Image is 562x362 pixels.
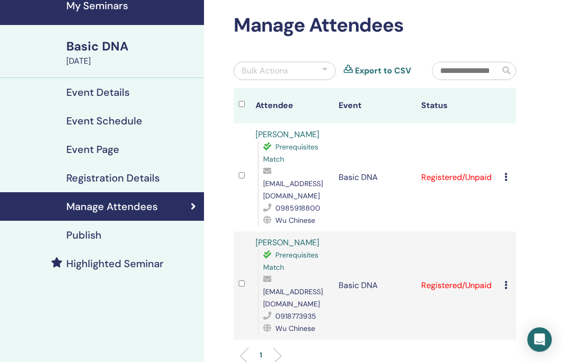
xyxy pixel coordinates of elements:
a: [PERSON_NAME] [256,129,319,140]
h2: Manage Attendees [234,14,516,37]
span: [EMAIL_ADDRESS][DOMAIN_NAME] [263,287,323,308]
td: Basic DNA [334,123,417,231]
th: Event [334,88,417,123]
p: 1 [260,350,262,360]
h4: Manage Attendees [66,200,158,213]
h4: Event Schedule [66,115,142,127]
span: [EMAIL_ADDRESS][DOMAIN_NAME] [263,179,323,200]
h4: Event Details [66,86,130,98]
div: Bulk Actions [242,65,288,77]
span: Prerequisites Match [263,250,318,272]
div: Open Intercom Messenger [527,327,552,352]
th: Attendee [250,88,334,123]
h4: Event Page [66,143,119,156]
div: [DATE] [66,55,198,67]
td: Basic DNA [334,231,417,340]
a: Export to CSV [355,65,411,77]
span: 0918773935 [275,312,316,321]
a: [PERSON_NAME] [256,237,319,248]
h4: Highlighted Seminar [66,257,164,270]
h4: Publish [66,229,101,241]
span: Wu Chinese [275,324,315,333]
span: Prerequisites Match [263,142,318,164]
span: 0985918800 [275,203,320,213]
a: Basic DNA[DATE] [60,38,204,67]
th: Status [416,88,499,123]
span: Wu Chinese [275,216,315,225]
h4: Registration Details [66,172,160,184]
div: Basic DNA [66,38,198,55]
